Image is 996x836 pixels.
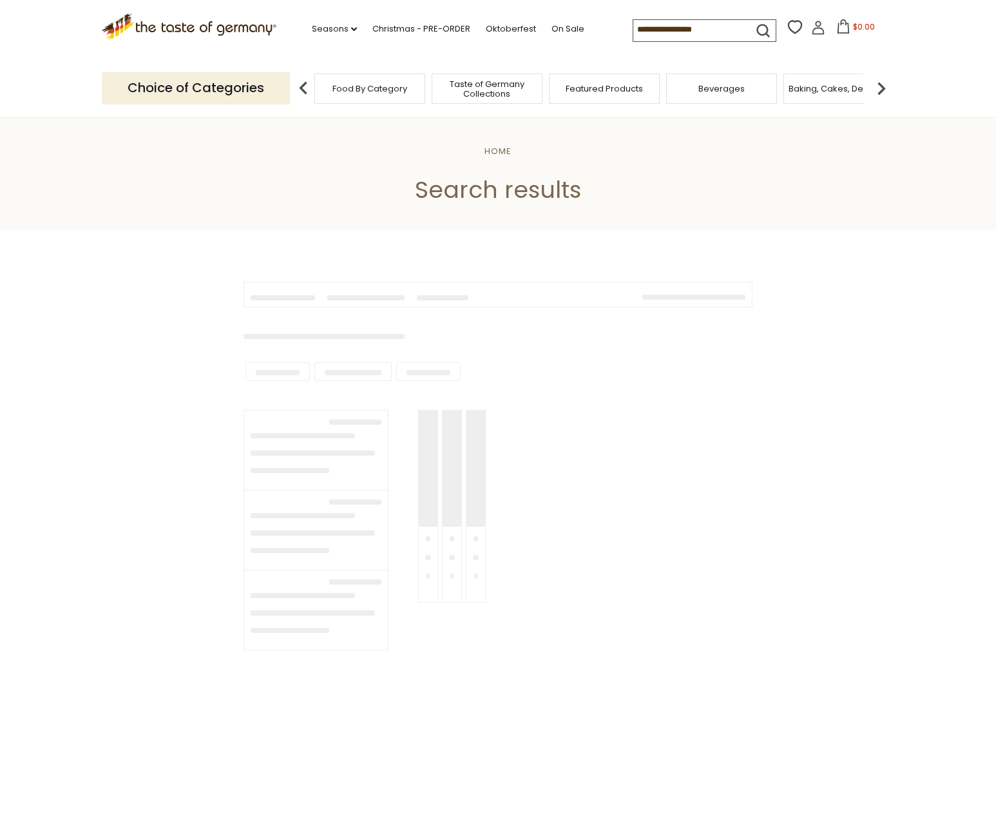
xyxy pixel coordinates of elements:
a: Home [484,145,512,157]
a: Food By Category [332,84,407,93]
a: On Sale [551,22,584,36]
a: Beverages [698,84,745,93]
button: $0.00 [828,19,883,39]
span: $0.00 [853,21,875,32]
a: Oktoberfest [486,22,536,36]
img: previous arrow [291,75,316,101]
a: Taste of Germany Collections [436,79,539,99]
a: Christmas - PRE-ORDER [372,22,470,36]
a: Baking, Cakes, Desserts [789,84,888,93]
a: Featured Products [566,84,643,93]
p: Choice of Categories [102,72,290,104]
a: Seasons [312,22,357,36]
img: next arrow [868,75,894,101]
h1: Search results [40,175,956,204]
